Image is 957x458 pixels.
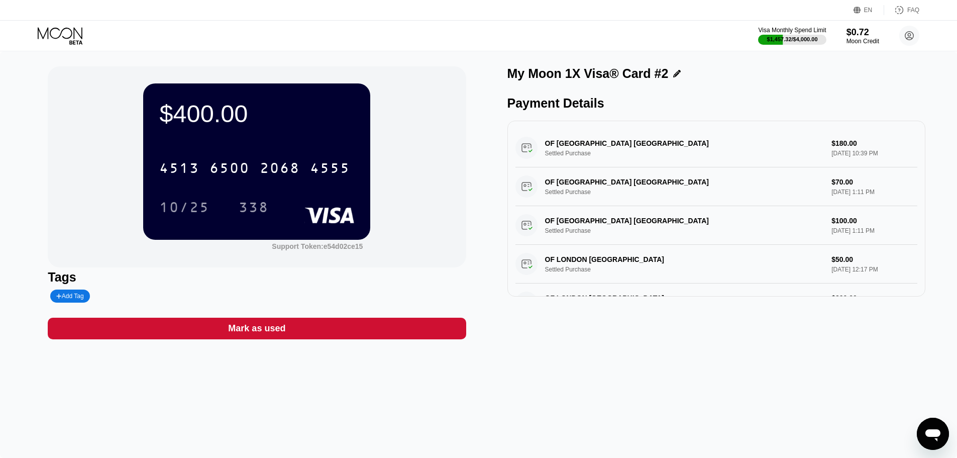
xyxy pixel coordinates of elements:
[507,66,669,81] div: My Moon 1X Visa® Card #2
[56,293,83,300] div: Add Tag
[50,290,89,303] div: Add Tag
[846,27,879,45] div: $0.72Moon Credit
[228,323,285,334] div: Mark as used
[758,27,826,45] div: Visa Monthly Spend Limit$1,457.32/$4,000.00
[864,7,873,14] div: EN
[260,161,300,177] div: 2068
[758,27,826,34] div: Visa Monthly Spend Limit
[310,161,350,177] div: 4555
[48,318,466,339] div: Mark as used
[507,96,925,111] div: Payment Details
[884,5,919,15] div: FAQ
[846,38,879,45] div: Moon Credit
[209,161,250,177] div: 6500
[854,5,884,15] div: EN
[272,242,363,250] div: Support Token:e54d02ce15
[152,195,217,220] div: 10/25
[917,418,949,450] iframe: Button to launch messaging window
[153,155,356,180] div: 4513650020684555
[48,270,466,285] div: Tags
[272,242,363,250] div: Support Token: e54d02ce15
[907,7,919,14] div: FAQ
[159,161,199,177] div: 4513
[767,36,818,42] div: $1,457.32 / $4,000.00
[846,27,879,38] div: $0.72
[231,195,276,220] div: 338
[159,201,209,217] div: 10/25
[159,100,354,128] div: $400.00
[239,201,269,217] div: 338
